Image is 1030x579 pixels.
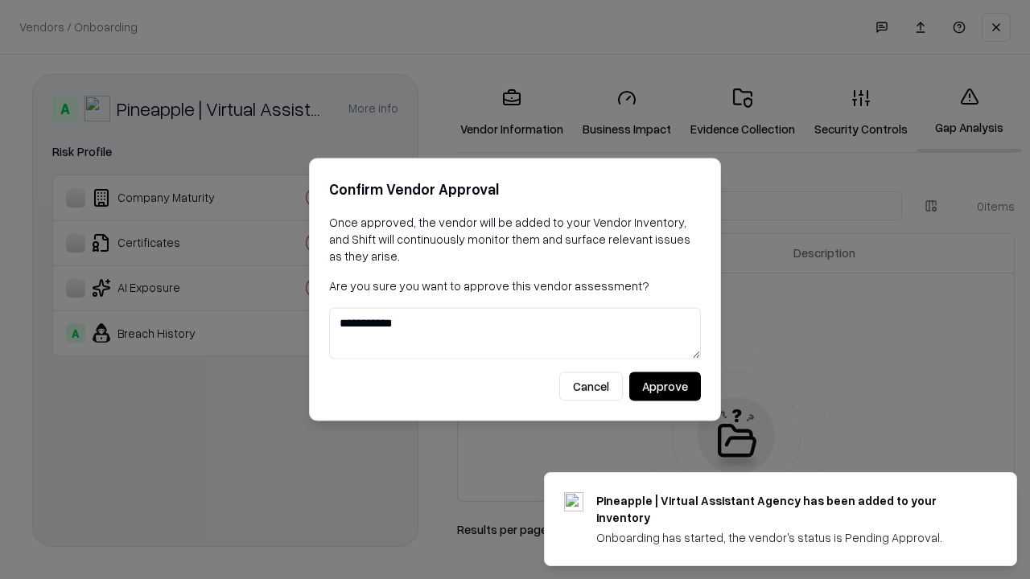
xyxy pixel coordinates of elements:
[629,372,701,401] button: Approve
[596,492,978,526] div: Pineapple | Virtual Assistant Agency has been added to your inventory
[329,178,701,201] h2: Confirm Vendor Approval
[329,277,701,294] p: Are you sure you want to approve this vendor assessment?
[596,529,978,546] div: Onboarding has started, the vendor's status is Pending Approval.
[559,372,623,401] button: Cancel
[329,214,701,265] p: Once approved, the vendor will be added to your Vendor Inventory, and Shift will continuously mon...
[564,492,583,511] img: trypineapple.com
